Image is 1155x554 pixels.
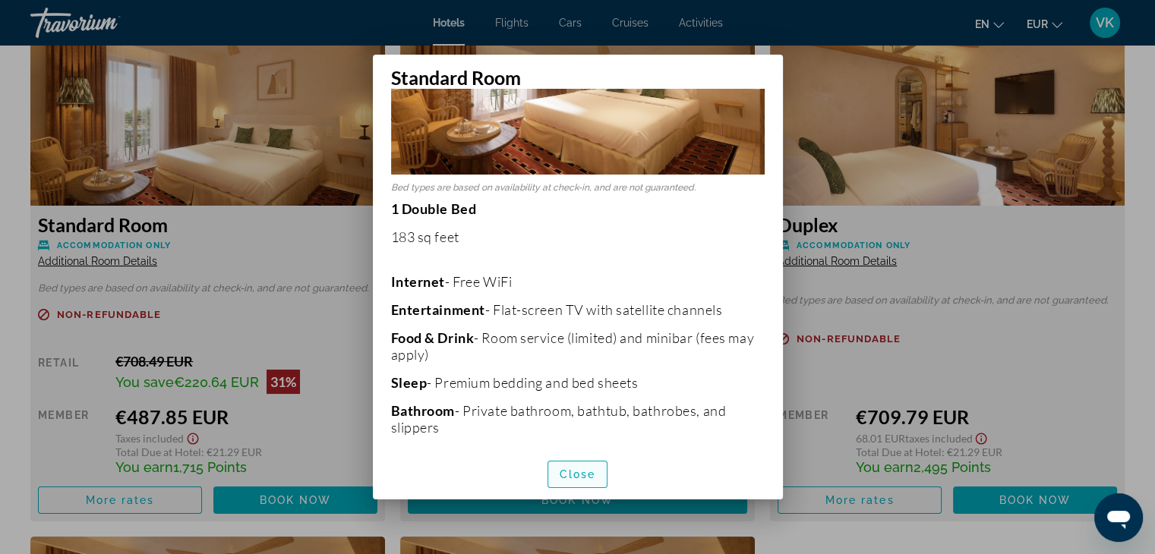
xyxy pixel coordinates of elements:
p: Bed types are based on availability at check-in, and are not guaranteed. [391,182,765,193]
p: - Premium bedding and bed sheets [391,374,765,391]
b: Food & Drink [391,329,475,346]
p: - Room service (limited) and minibar (fees may apply) [391,329,765,363]
p: 183 sq feet [391,228,765,245]
b: Entertainment [391,301,485,318]
iframe: Кнопка запуска окна обмена сообщениями [1094,493,1143,542]
span: Close [560,468,596,480]
p: - Free WiFi [391,273,765,290]
b: Practical [391,447,449,464]
button: Close [548,461,608,488]
strong: 1 Double Bed [391,200,477,217]
p: - Private bathroom, bathtub, bathrobes, and slippers [391,402,765,436]
p: - Safe, phone, and iron/ironing board (on request) [391,447,765,464]
b: Sleep [391,374,428,391]
b: Bathroom [391,402,456,419]
p: - Flat-screen TV with satellite channels [391,301,765,318]
h2: Standard Room [373,55,783,89]
b: Internet [391,273,446,290]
